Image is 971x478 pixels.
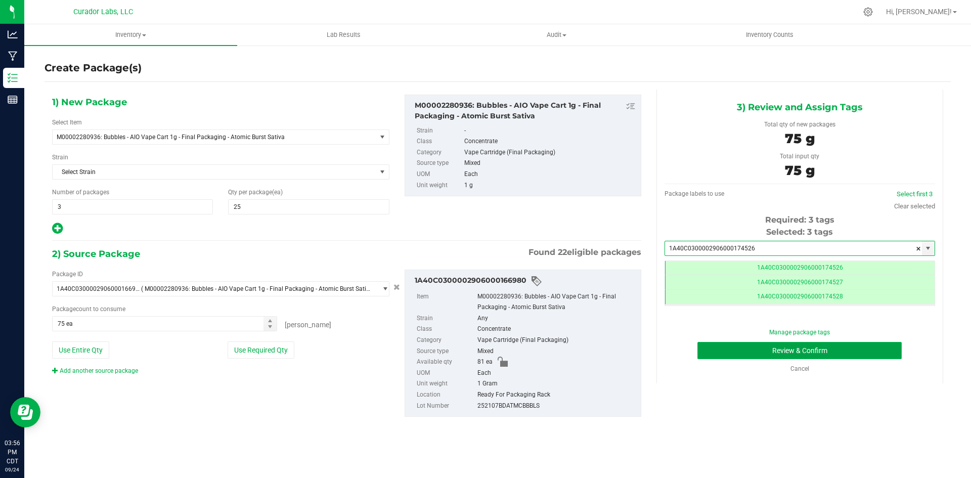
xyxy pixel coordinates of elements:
[464,169,635,180] div: Each
[477,357,493,368] span: 81 ea
[415,100,636,121] div: M00002280936: Bubbles - AIO Vape Cart 1g - Final Packaging - Atomic Burst Sativa
[886,8,952,16] span: Hi, [PERSON_NAME]!
[285,321,331,329] span: [PERSON_NAME]
[45,61,142,75] h4: Create Package(s)
[757,264,843,271] span: 1A40C0300002906000174526
[417,147,462,158] label: Category
[237,24,450,46] a: Lab Results
[52,189,109,196] span: Number of packages
[417,368,475,379] label: UOM
[8,95,18,105] inline-svg: Reports
[464,125,635,137] div: -
[757,293,843,300] span: 1A40C0300002906000174528
[464,136,635,147] div: Concentrate
[922,241,935,255] span: select
[76,306,92,313] span: count
[766,227,833,237] span: Selected: 3 tags
[52,153,68,162] label: Strain
[376,130,389,144] span: select
[477,291,636,313] div: M00002280936: Bubbles - AIO Vape Cart 1g - Final Packaging - Atomic Burst Sativa
[417,346,475,357] label: Source type
[477,324,636,335] div: Concentrate
[229,200,388,214] input: 25
[464,180,635,191] div: 1 g
[665,190,724,197] span: Package labels to use
[664,24,876,46] a: Inventory Counts
[8,51,18,61] inline-svg: Manufacturing
[417,324,475,335] label: Class
[417,180,462,191] label: Unit weight
[141,285,372,292] span: ( M00002280936: Bubbles - AIO Vape Cart 1g - Final Packaging - Atomic Burst Sativa )
[263,324,276,331] span: Decrease value
[272,189,283,196] span: (ea)
[780,153,819,160] span: Total input qty
[52,118,82,127] label: Select Item
[862,7,874,17] div: Manage settings
[73,8,133,16] span: Curador Labs, LLC
[477,313,636,324] div: Any
[5,466,20,473] p: 09/24
[57,134,360,141] span: M00002280936: Bubbles - AIO Vape Cart 1g - Final Packaging - Atomic Burst Sativa
[8,73,18,83] inline-svg: Inventory
[313,30,374,39] span: Lab Results
[52,246,140,262] span: 2) Source Package
[52,367,138,374] a: Add another source package
[477,389,636,401] div: Ready For Packaging Rack
[464,158,635,169] div: Mixed
[417,125,462,137] label: Strain
[376,165,389,179] span: select
[5,439,20,466] p: 03:56 PM CDT
[451,30,663,39] span: Audit
[52,271,83,278] span: Package ID
[228,341,294,359] button: Use Required Qty
[737,100,863,115] span: 3) Review and Assign Tags
[52,227,63,234] span: Add new output
[8,29,18,39] inline-svg: Analytics
[53,317,277,331] input: 75 ea
[417,313,475,324] label: Strain
[894,202,935,210] a: Clear selected
[477,335,636,346] div: Vape Cartridge (Final Packaging)
[415,275,636,287] div: 1A40C0300002906000166980
[477,378,636,389] div: 1 Gram
[769,329,830,336] a: Manage package tags
[757,279,843,286] span: 1A40C0300002906000174527
[477,368,636,379] div: Each
[528,246,641,258] span: Found eligible packages
[24,24,237,46] a: Inventory
[417,136,462,147] label: Class
[390,280,403,295] button: Cancel button
[52,95,127,110] span: 1) New Package
[417,169,462,180] label: UOM
[450,24,663,46] a: Audit
[24,30,237,39] span: Inventory
[228,189,283,196] span: Qty per package
[263,317,276,324] span: Increase value
[10,397,40,427] iframe: Resource center
[477,346,636,357] div: Mixed
[417,335,475,346] label: Category
[417,389,475,401] label: Location
[697,342,902,359] button: Review & Confirm
[785,162,815,179] span: 75 g
[417,158,462,169] label: Source type
[764,121,835,128] span: Total qty of new packages
[417,401,475,412] label: Lot Number
[52,341,109,359] button: Use Entire Qty
[785,131,815,147] span: 75 g
[665,241,922,255] input: Starting tag number
[57,285,141,292] span: 1A40C0300002906000166980
[790,365,809,372] a: Cancel
[376,282,389,296] span: select
[477,401,636,412] div: 252107BDATMCBBBLS
[53,165,376,179] span: Select Strain
[558,247,567,257] span: 22
[417,357,475,368] label: Available qty
[897,190,933,198] a: Select first 3
[732,30,807,39] span: Inventory Counts
[52,306,125,313] span: Package to consume
[417,291,475,313] label: Item
[417,378,475,389] label: Unit weight
[765,215,834,225] span: Required: 3 tags
[464,147,635,158] div: Vape Cartridge (Final Packaging)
